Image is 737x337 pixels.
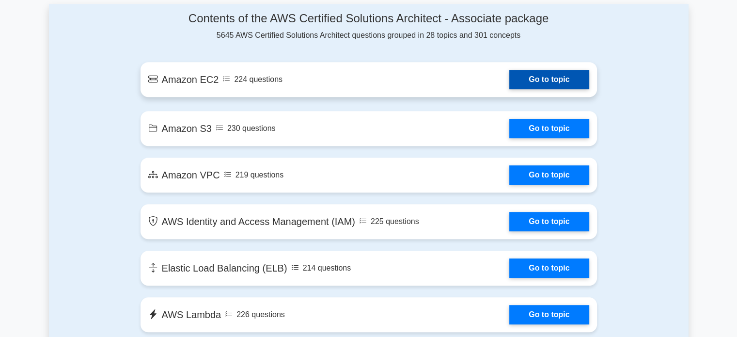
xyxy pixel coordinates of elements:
[141,12,597,41] div: 5645 AWS Certified Solutions Architect questions grouped in 28 topics and 301 concepts
[509,305,589,324] a: Go to topic
[509,119,589,138] a: Go to topic
[509,212,589,231] a: Go to topic
[509,165,589,185] a: Go to topic
[509,258,589,278] a: Go to topic
[509,70,589,89] a: Go to topic
[141,12,597,26] h4: Contents of the AWS Certified Solutions Architect - Associate package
